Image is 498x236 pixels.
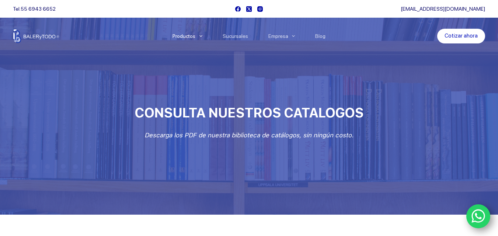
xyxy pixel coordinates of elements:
span: CONSULTA NUESTROS CATALOGOS [135,105,363,121]
em: Descarga los PDF de nuestra biblioteca de catálogos, sin ningún costo. [144,131,354,139]
a: X (Twitter) [246,6,252,12]
img: Balerytodo [13,29,59,43]
a: Cotizar ahora [437,29,485,43]
nav: Menu Principal [162,18,336,54]
span: Tel. [13,6,56,12]
a: Instagram [257,6,263,12]
a: Facebook [235,6,241,12]
a: [EMAIL_ADDRESS][DOMAIN_NAME] [401,6,485,12]
a: 55 6943 6652 [21,6,56,12]
a: WhatsApp [466,204,491,229]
